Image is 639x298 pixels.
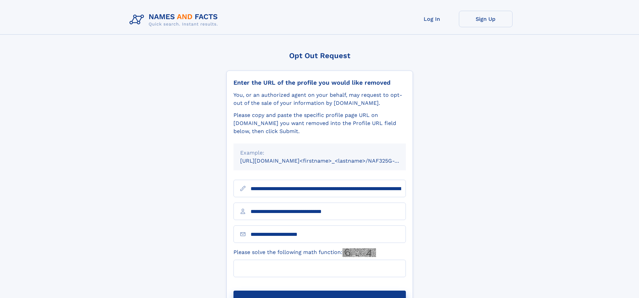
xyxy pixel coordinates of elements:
div: Example: [240,149,399,157]
div: Enter the URL of the profile you would like removed [233,79,406,86]
a: Sign Up [459,11,513,27]
small: [URL][DOMAIN_NAME]<firstname>_<lastname>/NAF325G-xxxxxxxx [240,158,419,164]
div: You, or an authorized agent on your behalf, may request to opt-out of the sale of your informatio... [233,91,406,107]
a: Log In [405,11,459,27]
div: Please copy and paste the specific profile page URL on [DOMAIN_NAME] you want removed into the Pr... [233,111,406,135]
img: Logo Names and Facts [127,11,223,29]
div: Opt Out Request [226,51,413,60]
label: Please solve the following math function: [233,248,376,257]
